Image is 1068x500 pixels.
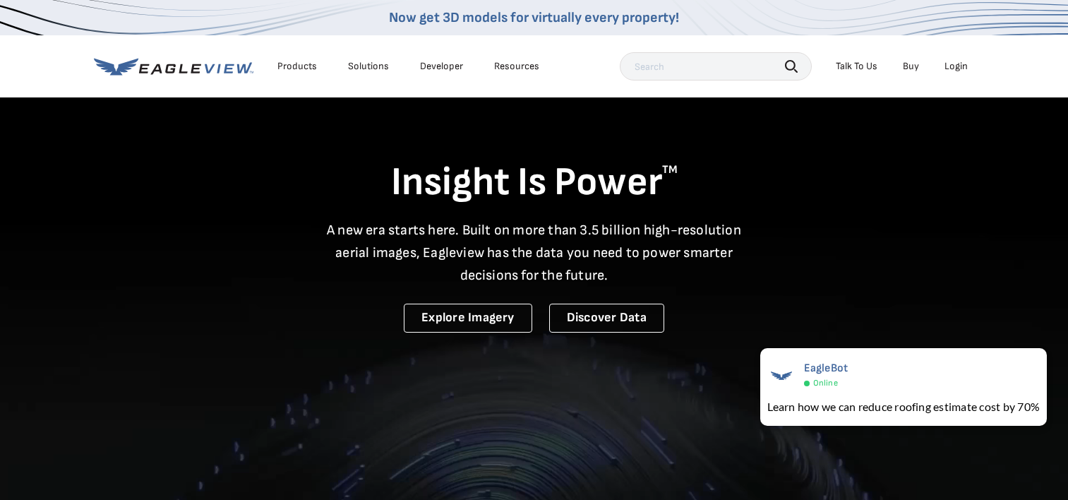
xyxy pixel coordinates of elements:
[348,60,389,73] div: Solutions
[420,60,463,73] a: Developer
[404,304,532,333] a: Explore Imagery
[767,362,796,390] img: EagleBot
[389,9,679,26] a: Now get 3D models for virtually every property!
[944,60,968,73] div: Login
[903,60,919,73] a: Buy
[94,158,975,208] h1: Insight Is Power
[318,219,750,287] p: A new era starts here. Built on more than 3.5 billion high-resolution aerial images, Eagleview ha...
[277,60,317,73] div: Products
[836,60,877,73] div: Talk To Us
[813,378,838,388] span: Online
[494,60,539,73] div: Resources
[662,163,678,177] sup: TM
[549,304,664,333] a: Discover Data
[620,52,812,81] input: Search
[767,398,1040,415] div: Learn how we can reduce roofing estimate cost by 70%
[804,362,848,375] span: EagleBot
